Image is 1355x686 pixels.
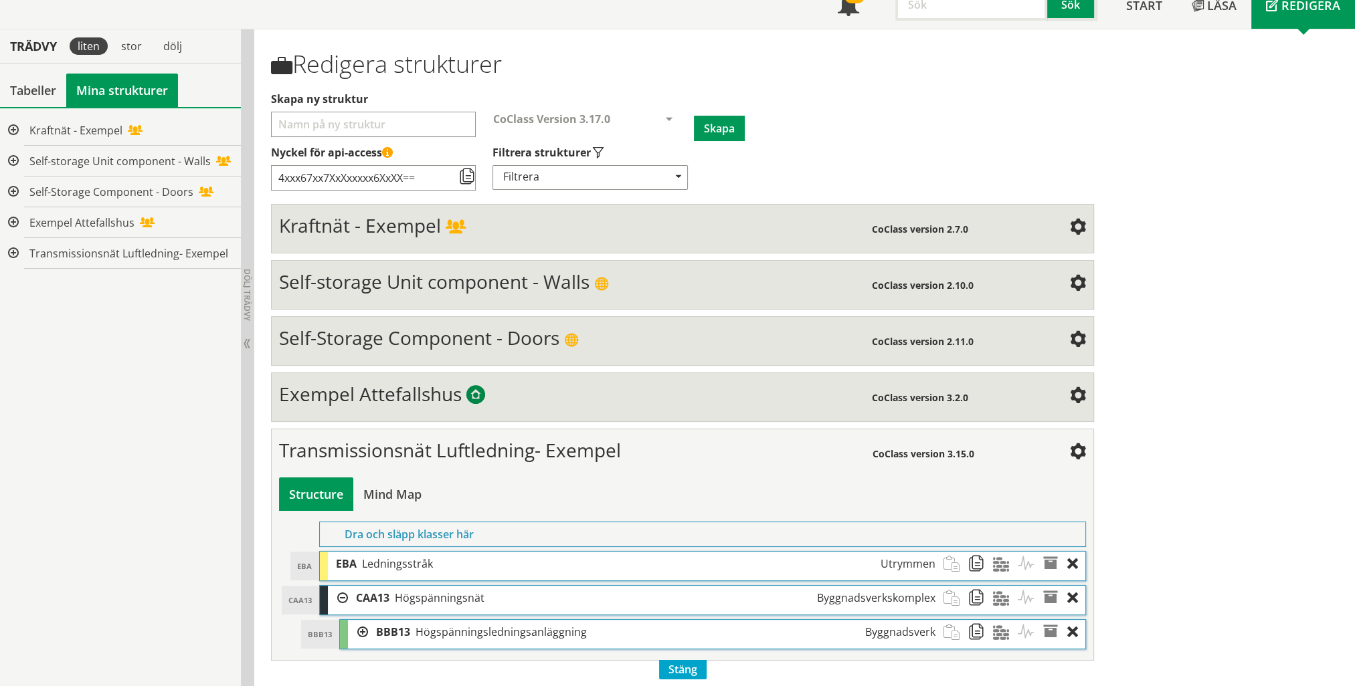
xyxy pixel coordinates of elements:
[242,269,253,321] span: Dölj trädvy
[29,215,134,230] span: Exempel Attefallshus
[376,624,410,639] span: BBB13
[279,381,462,407] span: Exempel Attefallshus
[29,123,122,138] span: Kraftnät - Exempel
[1070,332,1086,348] span: Inställningar
[446,221,466,235] span: Delad struktur
[416,624,587,639] span: Högspänningsledningsanläggning
[1067,552,1085,576] div: Ta bort objekt
[362,556,433,571] span: Ledningsstråk
[66,74,178,107] a: Mina strukturer
[271,145,1093,160] label: Nyckel till åtkomststruktur via API (kräver API-licensabonnemang)
[279,269,590,294] span: Self-storage Unit component - Walls
[271,165,476,191] input: Nyckel till åtkomststruktur via API (kräver API-licensabonnemang)
[1070,276,1086,292] span: Inställningar
[395,590,484,605] span: Högspänningsnät
[968,620,993,645] span: Kopiera strukturobjekt
[29,246,228,261] span: Transmissionsnät Luftledning- Exempel
[282,586,319,614] div: CAA13
[336,556,357,571] span: EBA
[943,586,968,610] span: Klistra in strukturobjekt
[1067,586,1085,610] div: Ta bort objekt
[3,39,64,53] div: Trädvy
[466,386,485,405] span: Byggtjänsts exempelstrukturer
[271,50,1093,78] h1: Redigera strukturer
[482,112,694,145] div: Välj CoClass-version för att skapa en ny struktur
[382,148,393,158] span: Denna API-nyckel ger åtkomst till alla strukturer som du har skapat eller delat med dig av. Håll ...
[1018,552,1043,576] span: Aktiviteter
[1018,620,1043,645] span: Aktiviteter
[70,37,108,55] div: liten
[1043,552,1067,576] span: Egenskaper
[993,586,1018,610] span: Material
[873,447,974,460] span: CoClass version 3.15.0
[594,277,609,292] span: Publik struktur
[301,620,339,649] div: BBB13
[328,552,943,576] div: EBA
[279,213,441,238] span: Kraftnät - Exempel
[881,556,935,571] span: Utrymmen
[865,624,935,639] span: Byggnadsverk
[348,586,943,610] div: CAA13
[155,37,190,55] div: dölj
[872,391,968,404] span: CoClass version 3.2.0
[1043,586,1067,610] span: Egenskaper
[319,522,1085,547] div: Dra och släpp klasser här
[943,620,968,645] span: Klistra in strukturobjekt
[872,279,974,292] span: CoClass version 2.10.0
[356,590,389,605] span: CAA13
[993,620,1018,645] span: Material
[279,437,621,463] span: Transmissionsnät Luftledning- Exempel
[564,333,579,348] span: Publik struktur
[817,590,935,605] span: Byggnadsverkskomplex
[279,477,353,511] div: Bygg och visa struktur i tabellvy
[492,145,687,160] label: Välj vilka typer av strukturer som ska visas i din strukturlista
[29,154,211,168] span: Self-storage Unit component - Walls
[492,165,688,190] div: Filtrera
[1018,586,1043,610] span: Aktiviteter
[872,335,974,348] span: CoClass version 2.11.0
[1070,445,1086,461] span: Inställningar
[353,477,432,511] div: Bygg och visa struktur i en mind map-vy
[872,223,968,235] span: CoClass version 2.7.0
[279,325,559,350] span: Self-Storage Component - Doors
[1067,620,1085,645] div: Ta bort objekt
[29,185,193,199] span: Self-Storage Component - Doors
[113,37,150,55] div: stor
[493,112,610,126] span: CoClass Version 3.17.0
[459,169,475,185] span: Kopiera
[271,92,1093,106] label: Välj ett namn för att skapa en ny struktur
[968,586,993,610] span: Kopiera strukturobjekt
[943,552,968,576] span: Klistra in strukturobjekt
[694,116,745,141] button: Skapa
[1043,620,1067,645] span: Egenskaper
[993,552,1018,576] span: Material
[968,552,993,576] span: Kopiera strukturobjekt
[1070,388,1086,405] span: Inställningar
[368,620,943,645] div: CAA13.BBB13
[659,660,707,679] span: Stäng
[271,112,476,137] input: Välj ett namn för att skapa en ny struktur Välj vilka typer av strukturer som ska visas i din str...
[290,552,319,580] div: EBA
[1070,220,1086,236] span: Inställningar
